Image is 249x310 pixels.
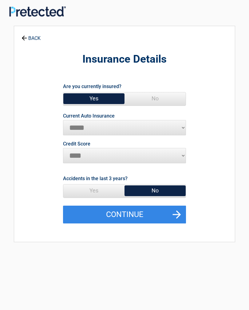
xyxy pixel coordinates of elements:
span: Yes [63,92,124,105]
img: Main Logo [9,6,66,16]
span: Yes [63,184,124,197]
button: Continue [63,206,186,223]
span: No [124,92,186,105]
span: No [124,184,186,197]
label: Accidents in the last 3 years? [63,174,128,183]
label: Are you currently insured? [63,82,121,91]
label: Credit Score [63,141,90,146]
a: BACK [20,30,42,41]
h2: Insurance Details [17,52,232,67]
label: Current Auto Insurance [63,114,115,118]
